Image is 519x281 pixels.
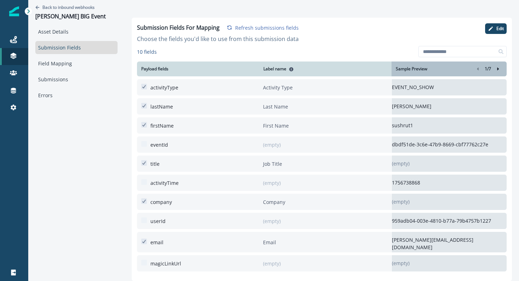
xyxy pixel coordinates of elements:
[263,234,378,250] p: Email
[227,24,299,31] button: Refresh submissions fields
[150,179,179,187] p: activityTime
[263,118,378,134] p: First Name
[150,141,168,148] p: eventId
[396,66,427,72] p: Sample Preview
[150,198,172,206] p: company
[263,194,378,210] p: Company
[137,48,157,55] p: 10 fields
[42,4,95,10] p: Back to inbound webhooks
[494,65,502,73] button: Right-forward-icon
[392,122,507,129] p: sushrut1
[150,84,178,91] p: activityType
[137,23,220,32] p: Submission Fields For Mapping
[235,24,299,31] p: Refresh submissions fields
[150,260,181,267] p: magicLinkUrl
[485,66,491,72] p: 1 / 7
[150,103,173,110] p: lastName
[150,239,163,246] p: email
[137,66,173,72] p: Payload fields
[150,217,166,225] p: userId
[496,26,504,31] p: Edit
[137,35,299,43] p: Choose the fields you'd like to use from this submission data
[263,137,378,153] p: (empty)
[35,73,118,86] a: Submissions
[263,156,378,172] p: Job Title
[392,103,507,110] p: [PERSON_NAME]
[263,99,378,115] p: Last Name
[473,65,482,73] button: left-icon
[263,80,378,95] p: Activity Type
[35,4,95,10] button: Go back
[263,213,378,229] p: (empty)
[35,41,118,54] a: Submission Fields
[392,198,507,205] p: (empty)
[263,256,378,271] p: (empty)
[35,13,106,21] div: [PERSON_NAME] BIG Event
[150,160,160,168] p: title
[392,141,507,148] p: dbdf51de-3c6e-47b9-8669-cbf77762c27e
[392,259,507,267] p: (empty)
[263,175,378,191] p: (empty)
[150,122,174,129] p: firstName
[392,83,507,91] p: EVENT_NO_SHOW
[35,25,118,38] a: Asset Details
[392,217,507,224] p: 959adb04-003e-4810-b77a-79b4757b1227
[262,66,286,72] p: Label name
[392,160,507,167] p: (empty)
[392,236,507,251] p: [PERSON_NAME][EMAIL_ADDRESS][DOMAIN_NAME]
[35,89,118,102] a: Errors
[485,23,507,34] button: Edit
[9,6,19,16] img: Inflection
[35,57,118,70] a: Field Mapping
[392,179,507,186] p: 1756738868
